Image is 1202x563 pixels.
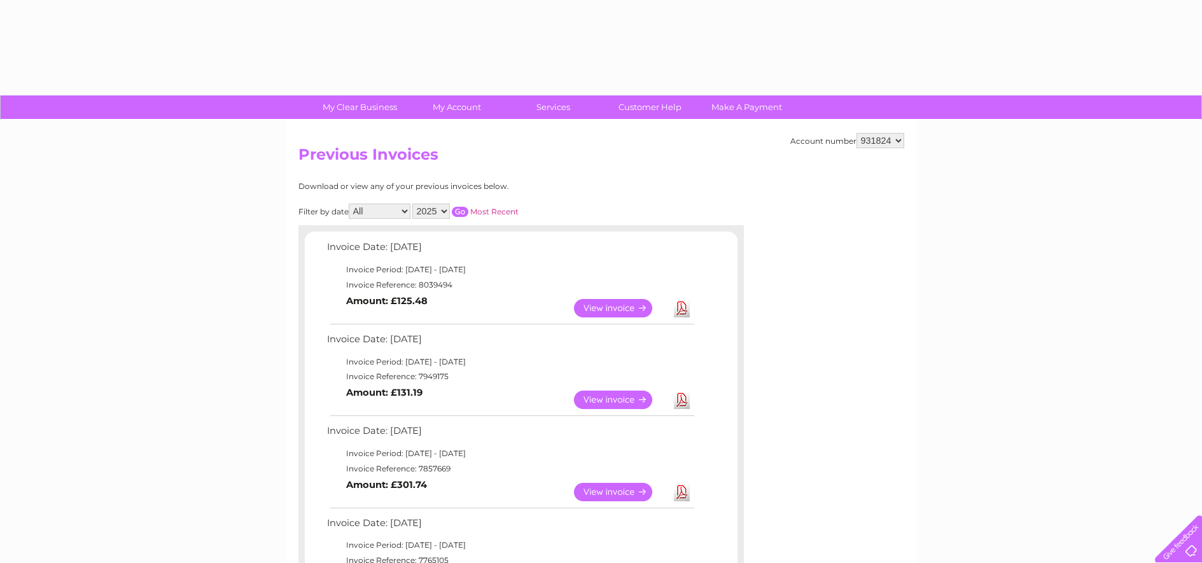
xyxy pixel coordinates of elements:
b: Amount: £301.74 [346,479,427,490]
a: Download [674,391,690,409]
b: Amount: £131.19 [346,387,423,398]
a: My Account [404,95,509,119]
td: Invoice Period: [DATE] - [DATE] [324,538,696,553]
td: Invoice Period: [DATE] - [DATE] [324,446,696,461]
a: Most Recent [470,207,519,216]
a: My Clear Business [307,95,412,119]
td: Invoice Date: [DATE] [324,331,696,354]
a: View [574,483,667,501]
a: View [574,391,667,409]
a: View [574,299,667,317]
td: Invoice Date: [DATE] [324,239,696,262]
td: Invoice Reference: 7857669 [324,461,696,476]
div: Filter by date [298,204,632,219]
a: Download [674,299,690,317]
div: Download or view any of your previous invoices below. [298,182,632,191]
td: Invoice Period: [DATE] - [DATE] [324,262,696,277]
a: Services [501,95,606,119]
td: Invoice Reference: 8039494 [324,277,696,293]
td: Invoice Date: [DATE] [324,515,696,538]
td: Invoice Reference: 7949175 [324,369,696,384]
a: Customer Help [598,95,702,119]
h2: Previous Invoices [298,146,904,170]
td: Invoice Period: [DATE] - [DATE] [324,354,696,370]
td: Invoice Date: [DATE] [324,422,696,446]
a: Make A Payment [694,95,799,119]
div: Account number [790,133,904,148]
a: Download [674,483,690,501]
b: Amount: £125.48 [346,295,428,307]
